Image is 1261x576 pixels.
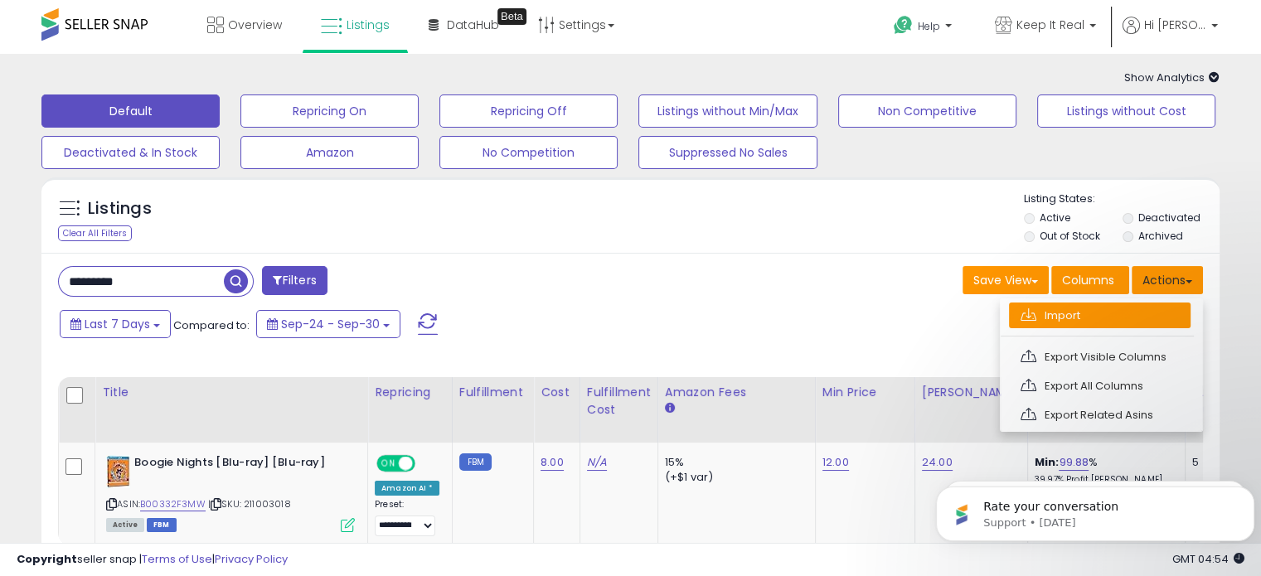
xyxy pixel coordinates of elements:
[822,454,849,471] a: 12.00
[1024,191,1220,207] p: Listing States:
[822,384,908,401] div: Min Price
[1040,229,1100,243] label: Out of Stock
[1009,303,1191,328] a: Import
[347,17,390,33] span: Listings
[497,8,526,25] div: Tooltip anchor
[929,452,1261,568] iframe: Intercom notifications message
[638,136,817,169] button: Suppressed No Sales
[60,310,171,338] button: Last 7 Days
[459,384,526,401] div: Fulfillment
[1132,266,1203,294] button: Actions
[587,454,607,471] a: N/A
[1137,211,1200,225] label: Deactivated
[215,551,288,567] a: Privacy Policy
[922,384,1021,401] div: [PERSON_NAME]
[140,497,206,511] a: B00332F3MW
[447,17,499,33] span: DataHub
[587,384,651,419] div: Fulfillment Cost
[240,136,419,169] button: Amazon
[134,455,336,475] b: Boogie Nights [Blu-ray] [Blu-ray]
[102,384,361,401] div: Title
[1027,377,1185,443] th: The percentage added to the cost of goods (COGS) that forms the calculator for Min & Max prices.
[918,19,940,33] span: Help
[1062,272,1114,288] span: Columns
[256,310,400,338] button: Sep-24 - Sep-30
[106,455,355,530] div: ASIN:
[375,499,439,536] div: Preset:
[1009,373,1191,399] a: Export All Columns
[375,384,445,401] div: Repricing
[106,455,130,488] img: 51YjY1GKSUL._SL40_.jpg
[439,136,618,169] button: No Competition
[208,497,291,511] span: | SKU: 211003018
[281,316,380,332] span: Sep-24 - Sep-30
[665,455,803,470] div: 15%
[378,457,399,471] span: ON
[41,94,220,128] button: Default
[638,94,817,128] button: Listings without Min/Max
[439,94,618,128] button: Repricing Off
[922,454,953,471] a: 24.00
[963,266,1049,294] button: Save View
[665,401,675,416] small: Amazon Fees.
[880,2,968,54] a: Help
[893,15,914,36] i: Get Help
[228,17,282,33] span: Overview
[1009,344,1191,370] a: Export Visible Columns
[147,518,177,532] span: FBM
[1009,402,1191,428] a: Export Related Asins
[240,94,419,128] button: Repricing On
[665,470,803,485] div: (+$1 var)
[1051,266,1129,294] button: Columns
[106,518,144,532] span: All listings currently available for purchase on Amazon
[838,94,1016,128] button: Non Competitive
[41,136,220,169] button: Deactivated & In Stock
[58,225,132,241] div: Clear All Filters
[88,197,152,220] h5: Listings
[1124,70,1220,85] span: Show Analytics
[1144,17,1206,33] span: Hi [PERSON_NAME]
[1016,17,1084,33] span: Keep It Real
[541,384,573,401] div: Cost
[17,552,288,568] div: seller snap | |
[665,384,808,401] div: Amazon Fees
[1037,94,1215,128] button: Listings without Cost
[413,457,439,471] span: OFF
[375,481,439,496] div: Amazon AI *
[17,551,77,567] strong: Copyright
[1123,17,1218,54] a: Hi [PERSON_NAME]
[459,453,492,471] small: FBM
[262,266,327,295] button: Filters
[142,551,212,567] a: Terms of Use
[541,454,564,471] a: 8.00
[85,316,150,332] span: Last 7 Days
[1040,211,1070,225] label: Active
[1137,229,1182,243] label: Archived
[173,317,250,333] span: Compared to:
